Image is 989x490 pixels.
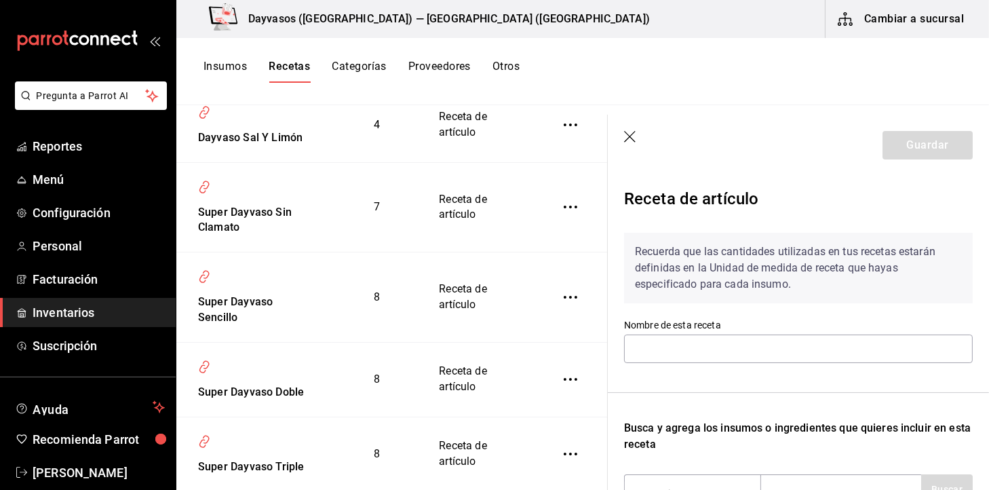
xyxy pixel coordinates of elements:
button: Categorías [332,60,387,83]
label: Nombre de esta receta [624,321,973,331]
div: Busca y agrega los insumos o ingredientes que quieres incluir en esta receta [624,420,973,453]
div: Receta de artículo [624,181,973,222]
h3: Dayvasos ([GEOGRAPHIC_DATA]) — [GEOGRAPHIC_DATA] ([GEOGRAPHIC_DATA]) [237,11,650,27]
td: Receta de artículo [423,342,539,417]
td: Receta de artículo [423,88,539,162]
button: Recetas [269,60,310,83]
span: 8 [374,447,380,460]
td: Receta de artículo [423,162,539,252]
span: Recomienda Parrot [33,430,165,449]
button: Insumos [203,60,247,83]
span: Facturación [33,270,165,288]
button: open_drawer_menu [149,35,160,46]
span: Suscripción [33,337,165,355]
div: navigation tabs [203,60,520,83]
div: Recuerda que las cantidades utilizadas en tus recetas estarán definidas en la Unidad de medida de... [624,233,973,303]
span: Configuración [33,204,165,222]
span: 7 [374,200,380,213]
span: 8 [374,290,380,303]
div: Super Dayvaso Triple [193,454,304,475]
a: Pregunta a Parrot AI [9,98,167,113]
span: 8 [374,373,380,385]
span: Personal [33,237,165,255]
span: Menú [33,170,165,189]
span: Inventarios [33,303,165,322]
button: Pregunta a Parrot AI [15,81,167,110]
td: Receta de artículo [423,252,539,343]
span: [PERSON_NAME] [33,464,165,482]
span: Ayuda [33,399,147,415]
button: Proveedores [408,60,471,83]
span: Reportes [33,137,165,155]
div: Dayvaso Sal Y Limón [193,125,303,146]
div: Super Dayvaso Doble [193,379,304,400]
button: Otros [492,60,520,83]
span: 4 [374,118,380,131]
div: Super Dayvaso Sencillo [193,289,315,326]
div: Super Dayvaso Sin Clamato [193,200,315,236]
span: Pregunta a Parrot AI [37,89,146,103]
